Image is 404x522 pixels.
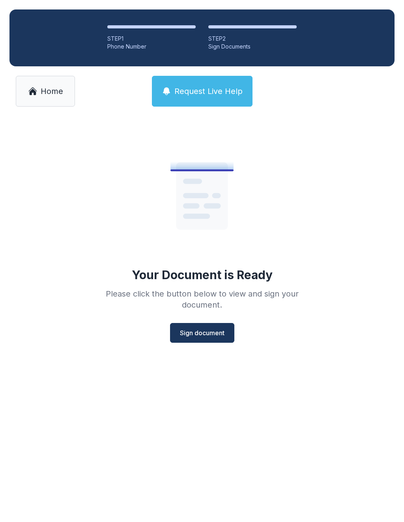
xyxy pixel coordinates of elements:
[107,43,196,51] div: Phone Number
[107,35,196,43] div: STEP 1
[180,328,224,338] span: Sign document
[208,43,297,51] div: Sign Documents
[88,288,316,310] div: Please click the button below to view and sign your document.
[132,268,273,282] div: Your Document is Ready
[208,35,297,43] div: STEP 2
[174,86,243,97] span: Request Live Help
[41,86,63,97] span: Home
